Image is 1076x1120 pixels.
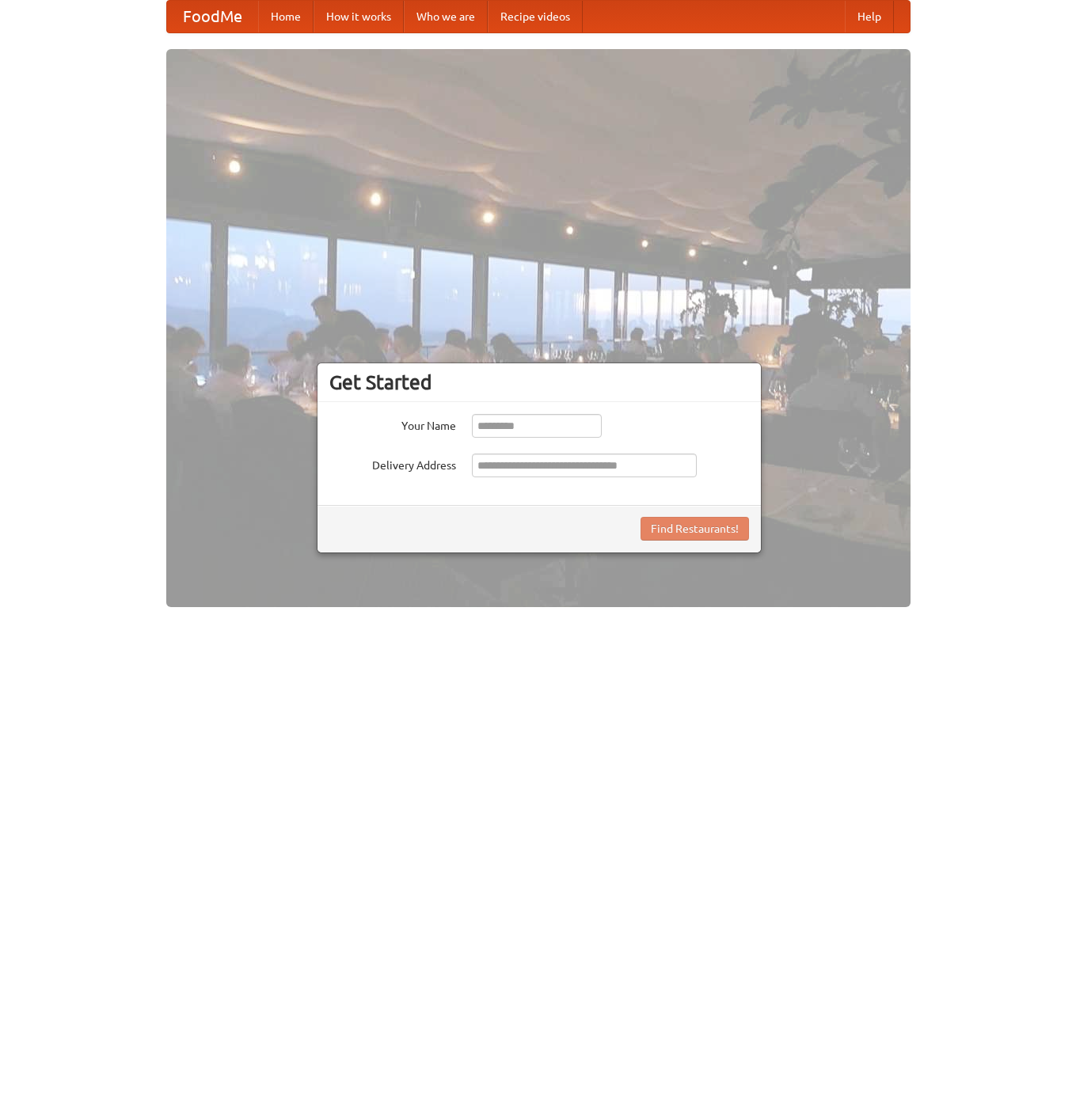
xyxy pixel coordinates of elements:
[314,1,404,32] a: How it works
[329,370,749,394] h3: Get Started
[258,1,314,32] a: Home
[404,1,488,32] a: Who we are
[488,1,583,32] a: Recipe videos
[845,1,894,32] a: Help
[167,1,258,32] a: FoodMe
[329,454,456,473] label: Delivery Address
[329,414,456,434] label: Your Name
[641,517,749,541] button: Find Restaurants!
